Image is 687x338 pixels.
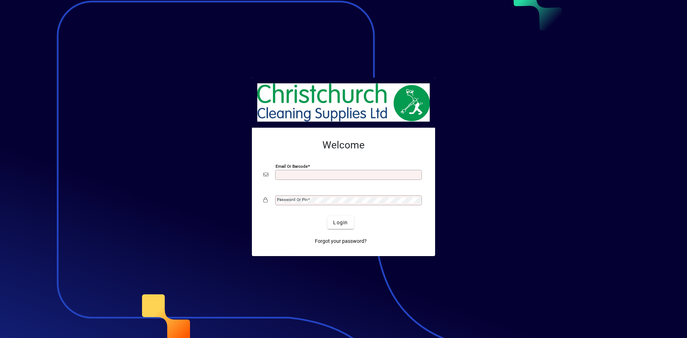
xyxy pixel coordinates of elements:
[263,139,424,151] h2: Welcome
[333,219,348,226] span: Login
[277,197,308,202] mat-label: Password or Pin
[276,164,308,169] mat-label: Email or Barcode
[315,237,367,245] span: Forgot your password?
[327,216,354,229] button: Login
[312,235,370,248] a: Forgot your password?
